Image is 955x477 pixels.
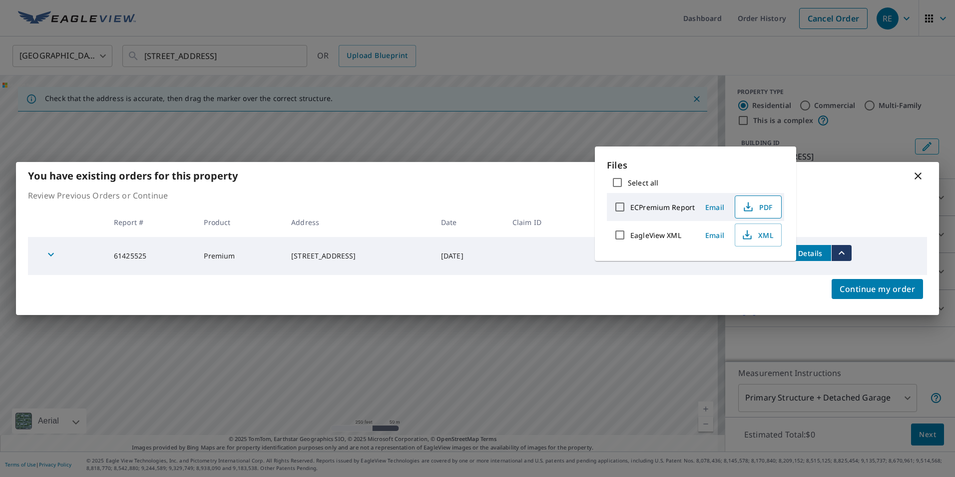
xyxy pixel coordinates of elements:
[699,227,731,243] button: Email
[504,207,588,237] th: Claim ID
[630,202,695,212] label: ECPremium Report
[699,199,731,215] button: Email
[630,230,681,240] label: EagleView XML
[789,245,831,261] button: detailsBtn-61425525
[106,207,196,237] th: Report #
[840,282,915,296] span: Continue my order
[28,189,927,201] p: Review Previous Orders or Continue
[588,237,669,275] td: Regular
[291,251,425,261] div: [STREET_ADDRESS]
[832,279,923,299] button: Continue my order
[795,248,825,258] span: Details
[703,230,727,240] span: Email
[741,229,773,241] span: XML
[196,207,283,237] th: Product
[283,207,433,237] th: Address
[28,169,238,182] b: You have existing orders for this property
[607,158,784,172] p: Files
[628,178,658,187] label: Select all
[703,202,727,212] span: Email
[741,201,773,213] span: PDF
[735,195,782,218] button: PDF
[106,237,196,275] td: 61425525
[196,237,283,275] td: Premium
[588,207,669,237] th: Delivery
[735,223,782,246] button: XML
[433,207,504,237] th: Date
[433,237,504,275] td: [DATE]
[831,245,852,261] button: filesDropdownBtn-61425525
